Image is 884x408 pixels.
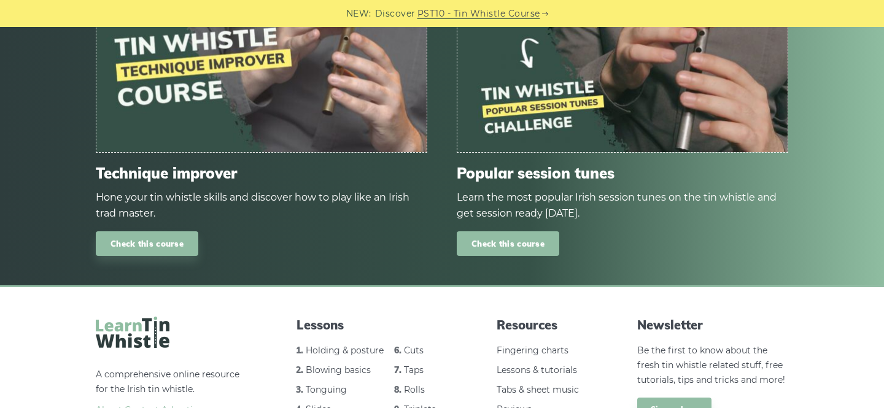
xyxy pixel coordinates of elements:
a: Tonguing [306,384,347,395]
p: Be the first to know about the fresh tin whistle related stuff, free tutorials, tips and tricks a... [637,344,788,387]
span: Popular session tunes [457,164,788,182]
a: Fingering charts [497,345,568,356]
a: Blowing basics [306,364,371,375]
a: Rolls [404,384,425,395]
img: LearnTinWhistle.com [96,317,169,348]
a: Check this course [457,231,559,256]
div: Hone your tin whistle skills and discover how to play like an Irish trad master. [96,190,427,221]
a: Cuts [404,345,424,356]
a: Check this course [96,231,198,256]
span: Discover [375,7,416,21]
a: Taps [404,364,424,375]
div: Learn the most popular Irish session tunes on the tin whistle and get session ready [DATE]. [457,190,788,221]
span: Lessons [297,317,448,334]
span: Technique improver [96,164,427,182]
a: Tabs & sheet music [497,384,579,395]
a: Holding & posture [306,345,384,356]
span: NEW: [346,7,371,21]
a: PST10 - Tin Whistle Course [417,7,540,21]
span: Newsletter [637,317,788,334]
span: Resources [497,317,587,334]
a: Lessons & tutorials [497,364,577,375]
